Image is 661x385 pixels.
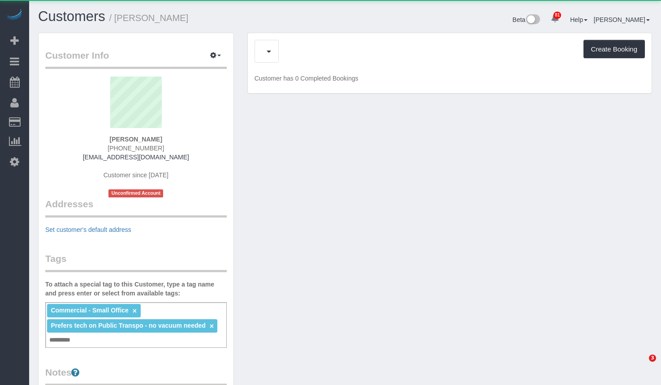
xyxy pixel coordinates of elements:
[5,9,23,21] img: Automaid Logo
[570,16,588,23] a: Help
[649,355,656,362] span: 3
[546,9,564,29] a: 81
[51,307,129,314] span: Commercial - Small Office
[45,280,227,298] label: To attach a special tag to this Customer, type a tag name and press enter or select from availabl...
[108,145,164,152] span: [PHONE_NUMBER]
[631,355,652,376] iframe: Intercom live chat
[583,40,645,59] button: Create Booking
[108,189,163,197] span: Unconfirmed Account
[51,322,205,329] span: Prefers tech on Public Transpo - no vacuum needed
[104,171,168,179] span: Customer since [DATE]
[38,9,105,24] a: Customers
[109,13,189,23] small: / [PERSON_NAME]
[45,49,227,69] legend: Customer Info
[513,16,540,23] a: Beta
[133,307,137,315] a: ×
[45,252,227,272] legend: Tags
[553,12,561,19] span: 81
[110,136,162,143] strong: [PERSON_NAME]
[594,16,650,23] a: [PERSON_NAME]
[210,322,214,330] a: ×
[45,226,131,233] a: Set customer's default address
[525,14,540,26] img: New interface
[83,154,189,161] a: [EMAIL_ADDRESS][DOMAIN_NAME]
[255,74,645,83] p: Customer has 0 Completed Bookings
